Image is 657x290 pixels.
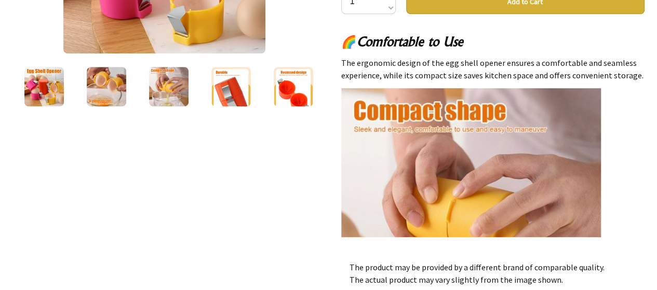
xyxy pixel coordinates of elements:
img: Egg Shell Opener [24,67,64,106]
p: The product may be provided by a different brand of comparable quality. The actual product may va... [350,261,636,286]
p: The ergonomic design of the egg shell opener ensures a comfortable and seamless experience, while... [341,57,645,81]
strong: Comfortable to Use [357,34,463,49]
img: Egg Shell Opener [211,67,251,106]
strong: 🌈 [341,34,357,49]
img: Egg Shell Opener [87,67,126,106]
img: Egg Shell Opener [149,67,189,106]
img: Egg Shell Opener [274,67,313,106]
